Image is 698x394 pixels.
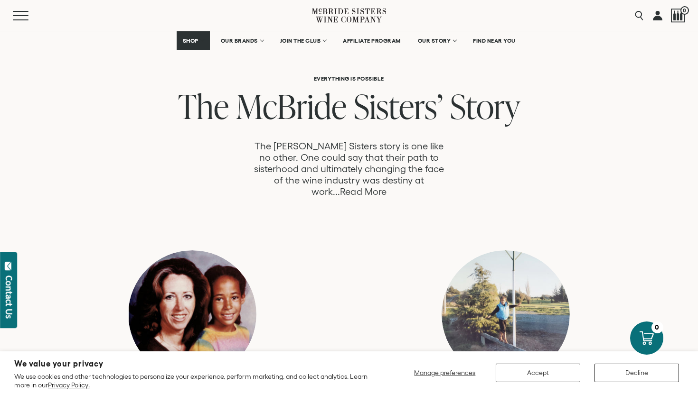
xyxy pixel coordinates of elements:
[183,37,199,44] span: SHOP
[236,83,347,129] span: McBride
[450,83,520,129] span: Story
[221,37,258,44] span: OUR BRANDS
[178,83,229,129] span: The
[467,31,522,50] a: FIND NEAR YOU
[14,360,375,368] h2: We value your privacy
[280,37,321,44] span: JOIN THE CLUB
[594,364,679,382] button: Decline
[412,31,462,50] a: OUR STORY
[343,37,401,44] span: AFFILIATE PROGRAM
[496,364,580,382] button: Accept
[680,6,689,15] span: 0
[651,321,663,333] div: 0
[414,369,475,376] span: Manage preferences
[14,372,375,389] p: We use cookies and other technologies to personalize your experience, perform marketing, and coll...
[354,83,443,129] span: Sisters’
[337,31,407,50] a: AFFILIATE PROGRAM
[408,364,481,382] button: Manage preferences
[48,381,89,389] a: Privacy Policy.
[215,31,269,50] a: OUR BRANDS
[473,37,516,44] span: FIND NEAR YOU
[250,140,448,197] p: The [PERSON_NAME] Sisters story is one like no other. One could say that their path to sisterhood...
[4,275,14,319] div: Contact Us
[340,186,386,197] a: Read More
[418,37,451,44] span: OUR STORY
[13,11,47,20] button: Mobile Menu Trigger
[64,75,634,82] h6: Everything is Possible
[274,31,332,50] a: JOIN THE CLUB
[177,31,210,50] a: SHOP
